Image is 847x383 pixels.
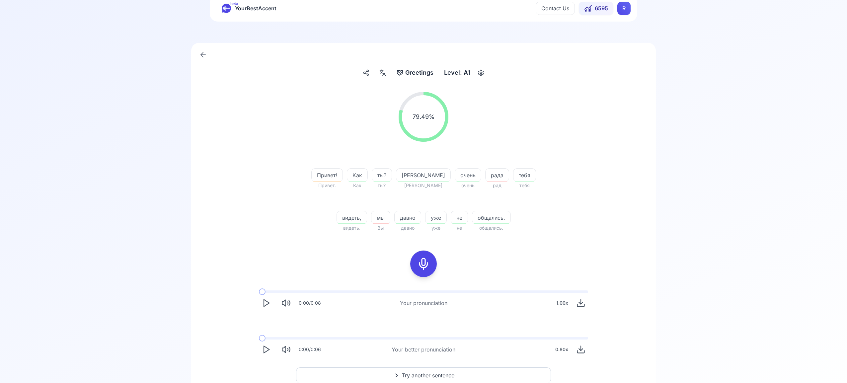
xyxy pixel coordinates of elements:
[472,214,510,222] span: общались.
[451,224,468,232] span: не
[395,214,421,222] span: давно
[413,112,435,121] span: 79.49 %
[347,168,368,182] button: Как
[394,211,421,224] button: давно
[574,342,588,357] button: Download audio
[513,182,536,190] span: тебя
[617,2,631,15] button: RR
[371,214,390,222] span: мы
[372,171,392,179] span: ты?
[347,182,368,190] span: Как
[553,343,571,356] div: 0.80 x
[279,296,293,310] button: Mute
[396,168,451,182] button: [PERSON_NAME]
[396,182,451,190] span: [PERSON_NAME]
[595,4,608,12] span: 6595
[455,171,481,179] span: очень
[311,168,343,182] button: Привет!
[394,224,421,232] span: давно
[451,211,468,224] button: не
[337,211,367,224] button: видеть,
[451,214,468,222] span: не
[400,299,447,307] div: Your pronunciation
[312,171,343,179] span: Привет!
[259,296,273,310] button: Play
[259,342,273,357] button: Play
[485,182,509,190] span: рад
[372,182,392,190] span: ты?
[513,168,536,182] button: тебя
[337,214,367,222] span: видеть,
[299,300,321,306] div: 0:00 / 0:08
[441,67,473,79] div: Level: A1
[574,296,588,310] button: Download audio
[372,168,392,182] button: ты?
[425,224,447,232] span: уже
[371,211,390,224] button: мы
[394,67,436,79] button: Greetings
[311,182,343,190] span: Привет.
[405,68,433,77] span: Greetings
[513,171,536,179] span: тебя
[554,296,571,310] div: 1.00 x
[536,2,575,15] button: Contact Us
[402,371,454,379] span: Try another sentence
[279,342,293,357] button: Mute
[579,2,613,15] button: 6595
[216,4,282,13] a: betaYourBestAccent
[486,171,509,179] span: рада
[455,182,481,190] span: очень
[485,168,509,182] button: рада
[441,67,486,79] button: Level: A1
[299,346,321,353] div: 0:00 / 0:06
[392,345,455,353] div: Your better pronunciation
[425,214,446,222] span: уже
[396,171,450,179] span: [PERSON_NAME]
[337,224,367,232] span: видеть.
[371,224,390,232] span: Вы
[617,2,631,15] div: R
[425,211,447,224] button: уже
[455,168,481,182] button: очень
[230,1,238,6] span: beta
[472,211,511,224] button: общались.
[472,224,511,232] span: общались.
[235,4,276,13] span: YourBestAccent
[347,171,367,179] span: Как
